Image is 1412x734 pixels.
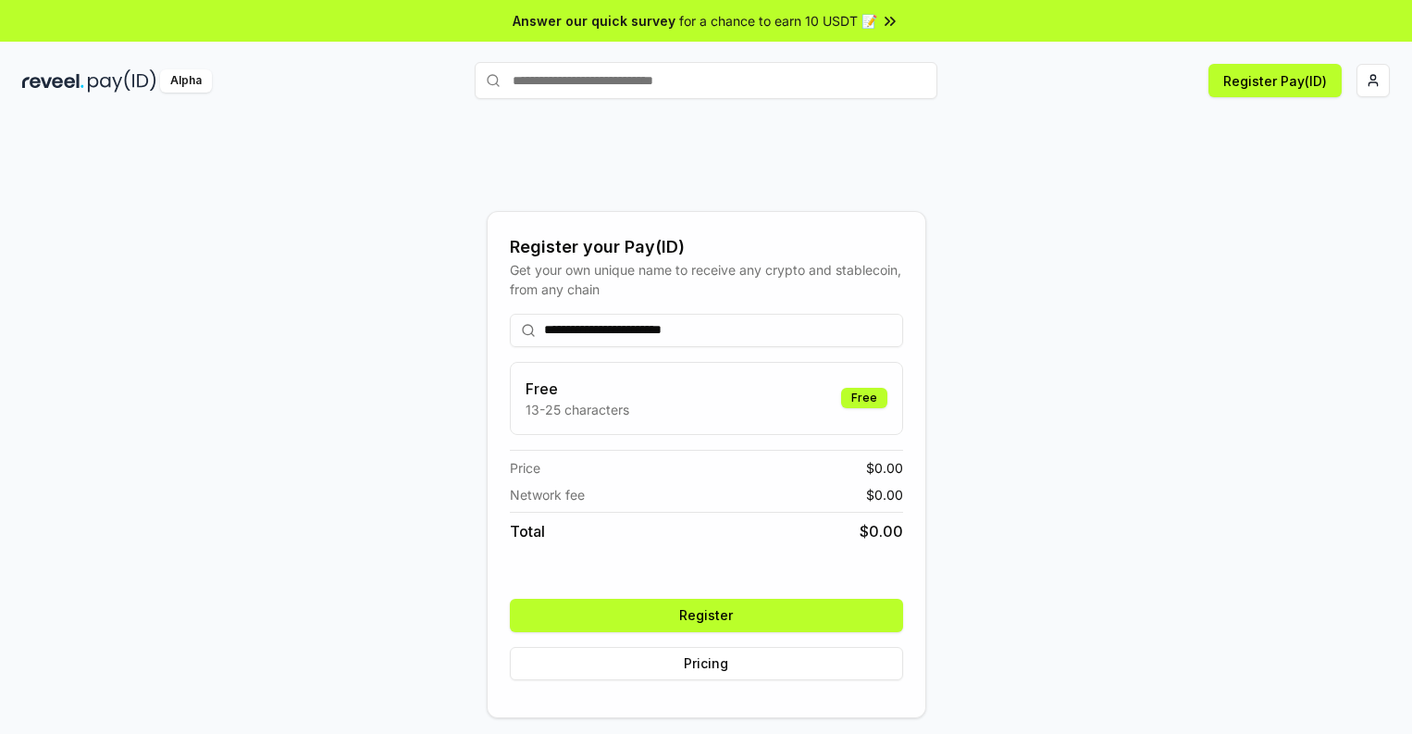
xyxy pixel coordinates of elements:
[510,647,903,680] button: Pricing
[510,485,585,504] span: Network fee
[510,260,903,299] div: Get your own unique name to receive any crypto and stablecoin, from any chain
[22,69,84,93] img: reveel_dark
[160,69,212,93] div: Alpha
[526,400,629,419] p: 13-25 characters
[860,520,903,542] span: $ 0.00
[510,520,545,542] span: Total
[866,458,903,478] span: $ 0.00
[866,485,903,504] span: $ 0.00
[510,458,540,478] span: Price
[679,11,877,31] span: for a chance to earn 10 USDT 📝
[510,599,903,632] button: Register
[510,234,903,260] div: Register your Pay(ID)
[841,388,887,408] div: Free
[513,11,675,31] span: Answer our quick survey
[88,69,156,93] img: pay_id
[526,378,629,400] h3: Free
[1208,64,1342,97] button: Register Pay(ID)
